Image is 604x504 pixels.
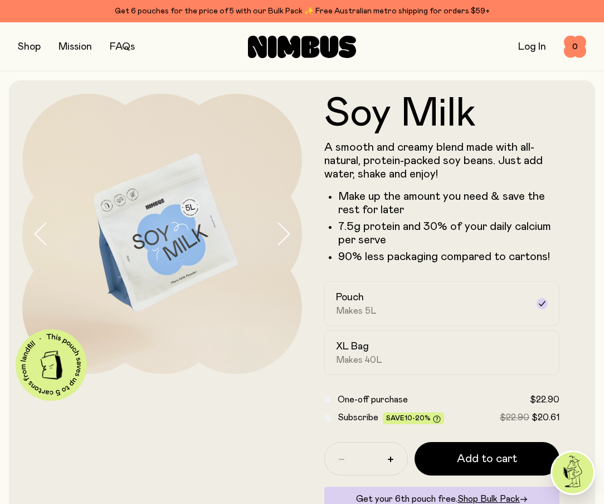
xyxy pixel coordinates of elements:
[338,413,378,422] span: Subscribe
[336,305,377,316] span: Makes 5L
[532,413,559,422] span: $20.61
[324,141,559,181] p: A smooth and creamy blend made with all-natural, protein-packed soy beans. Just add water, shake ...
[338,220,559,247] li: 7.5g protein and 30% of your daily calcium per serve
[336,340,369,353] h2: XL Bag
[500,413,529,422] span: $22.90
[405,415,431,421] span: 10-20%
[338,250,559,263] p: 90% less packaging compared to cartons!
[415,442,559,476] button: Add to cart
[552,452,593,493] img: agent
[338,395,408,404] span: One-off purchase
[336,291,364,304] h2: Pouch
[457,495,528,503] a: Shop Bulk Pack→
[110,42,135,52] a: FAQs
[518,42,546,52] a: Log In
[18,4,586,18] div: Get 6 pouches for the price of 5 with our Bulk Pack ✨ Free Australian metro shipping for orders $59+
[59,42,92,52] a: Mission
[338,190,559,217] li: Make up the amount you need & save the rest for later
[564,36,586,58] button: 0
[457,495,520,503] span: Shop Bulk Pack
[336,354,382,366] span: Makes 40L
[386,415,441,423] span: Save
[457,451,517,467] span: Add to cart
[530,395,559,404] span: $22.90
[324,94,559,134] h1: Soy Milk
